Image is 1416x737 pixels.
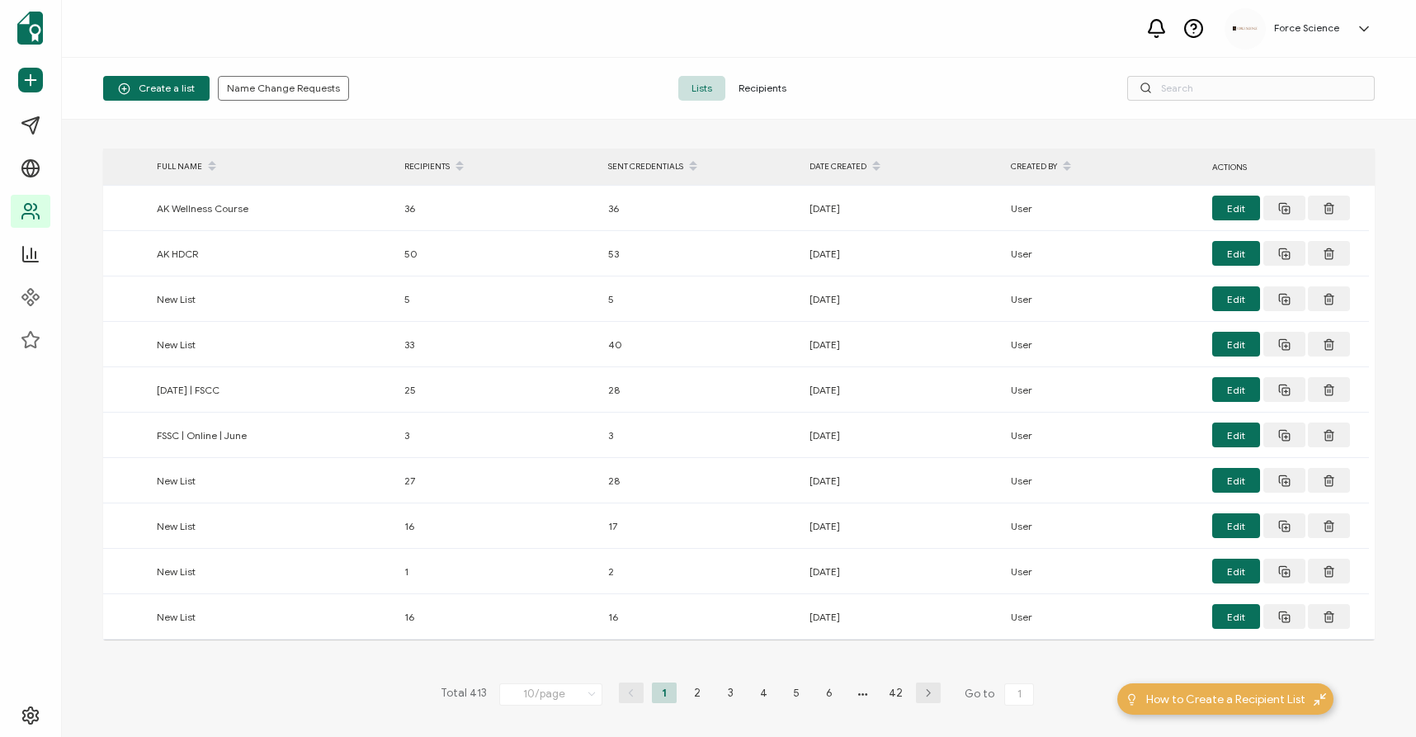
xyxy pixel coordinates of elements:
input: Search [1127,76,1375,101]
li: 1 [652,683,677,703]
span: Recipients [725,76,800,101]
button: Create a list [103,76,210,101]
div: User [1003,380,1204,399]
button: Edit [1212,559,1260,583]
div: 53 [600,244,801,263]
div: New List [149,471,396,490]
div: DATE CREATED [801,153,1003,181]
div: 16 [600,607,801,626]
img: sertifier-logomark-colored.svg [17,12,43,45]
div: [DATE] [801,607,1003,626]
span: Create a list [118,83,195,95]
div: New List [149,335,396,354]
div: 28 [600,471,801,490]
img: minimize-icon.svg [1314,693,1326,706]
button: Name Change Requests [218,76,349,101]
div: [DATE] [801,335,1003,354]
div: [DATE] [801,426,1003,445]
iframe: Chat Widget [1333,658,1416,737]
div: New List [149,607,396,626]
div: AK HDCR [149,244,396,263]
div: User [1003,199,1204,218]
input: Select [499,683,602,706]
div: 33 [396,335,600,354]
span: Lists [678,76,725,101]
div: User [1003,517,1204,536]
div: 50 [396,244,600,263]
div: [DATE] | FSCC [149,380,396,399]
li: 4 [751,683,776,703]
div: New List [149,517,396,536]
div: CREATED BY [1003,153,1204,181]
button: Edit [1212,332,1260,357]
div: 3 [396,426,600,445]
div: User [1003,290,1204,309]
li: 5 [784,683,809,703]
li: 42 [883,683,908,703]
span: Go to [965,683,1037,706]
div: User [1003,471,1204,490]
div: User [1003,426,1204,445]
div: 36 [396,199,600,218]
span: Total 413 [441,683,487,706]
div: FSSC | Online | June [149,426,396,445]
div: User [1003,607,1204,626]
h5: Force Science [1274,22,1339,34]
div: 36 [600,199,801,218]
div: 17 [600,517,801,536]
button: Edit [1212,286,1260,311]
button: Edit [1212,604,1260,629]
button: Edit [1212,468,1260,493]
li: 3 [718,683,743,703]
div: New List [149,290,396,309]
div: User [1003,335,1204,354]
div: 1 [396,562,600,581]
div: 40 [600,335,801,354]
div: 28 [600,380,801,399]
div: [DATE] [801,380,1003,399]
button: Edit [1212,241,1260,266]
div: 25 [396,380,600,399]
div: 5 [396,290,600,309]
div: FULL NAME [149,153,396,181]
li: 6 [817,683,842,703]
div: User [1003,244,1204,263]
div: [DATE] [801,290,1003,309]
span: How to Create a Recipient List [1146,691,1305,708]
div: ACTIONS [1204,158,1369,177]
div: [DATE] [801,562,1003,581]
div: 27 [396,471,600,490]
button: Edit [1212,196,1260,220]
img: d96c2383-09d7-413e-afb5-8f6c84c8c5d6.png [1233,26,1258,31]
div: New List [149,562,396,581]
div: RECIPIENTS [396,153,600,181]
div: 3 [600,426,801,445]
span: Name Change Requests [227,83,340,93]
div: AK Wellness Course [149,199,396,218]
div: [DATE] [801,517,1003,536]
div: 16 [396,517,600,536]
div: [DATE] [801,471,1003,490]
div: User [1003,562,1204,581]
div: SENT CREDENTIALS [600,153,801,181]
div: [DATE] [801,244,1003,263]
button: Edit [1212,423,1260,447]
div: 5 [600,290,801,309]
div: 2 [600,562,801,581]
button: Edit [1212,377,1260,402]
button: Edit [1212,513,1260,538]
div: [DATE] [801,199,1003,218]
div: 16 [396,607,600,626]
li: 2 [685,683,710,703]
